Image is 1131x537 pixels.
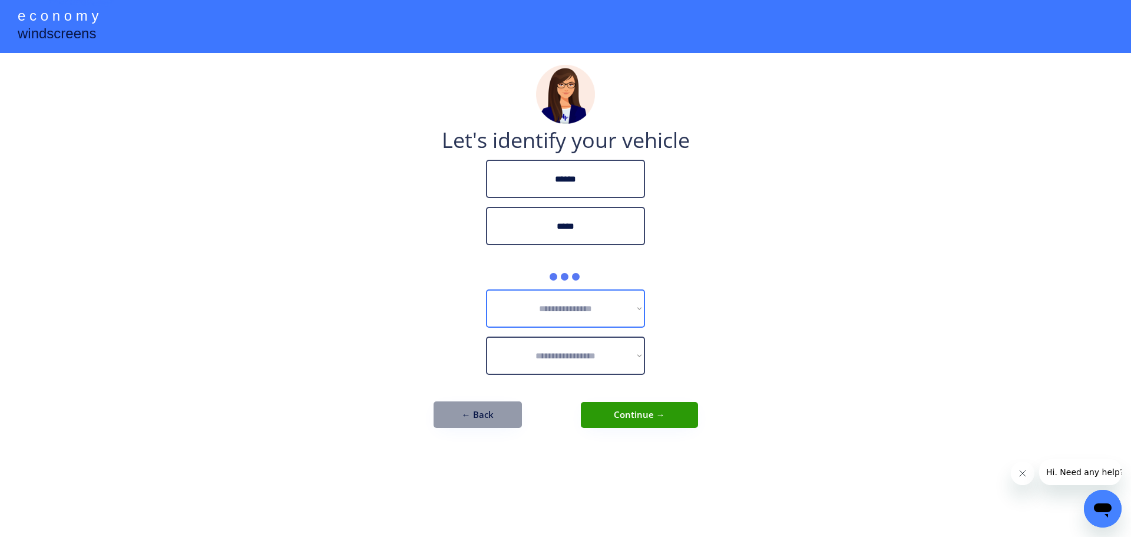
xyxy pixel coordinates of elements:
[1084,490,1122,528] iframe: Button to launch messaging window
[536,65,595,124] img: madeline.png
[434,401,522,428] button: ← Back
[18,6,98,28] div: e c o n o m y
[1011,462,1034,485] iframe: Close message
[1039,459,1122,485] iframe: Message from company
[442,130,690,151] div: Let's identify your vehicle
[18,24,96,47] div: windscreens
[581,402,698,428] button: Continue →
[7,8,85,18] span: Hi. Need any help?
